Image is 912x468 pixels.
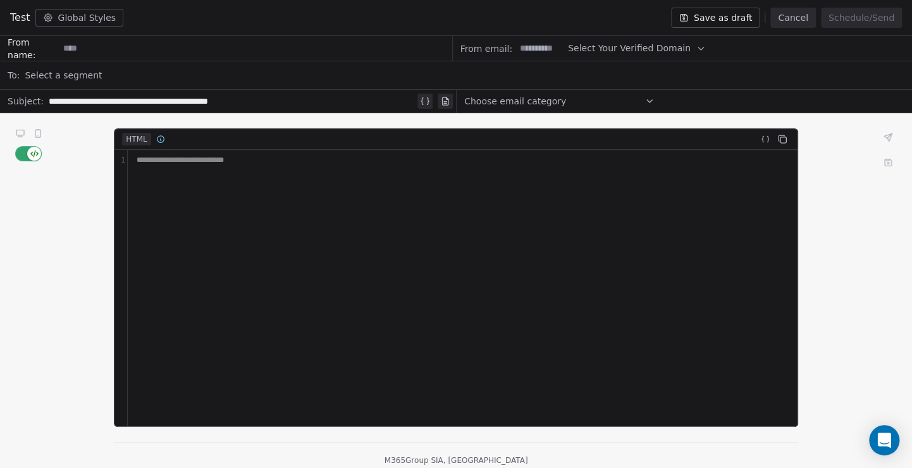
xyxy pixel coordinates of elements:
span: Subject: [8,95,44,111]
span: Select Your Verified Domain [568,42,691,55]
span: Choose email category [464,95,566,108]
div: 1 [114,155,127,166]
button: Global Styles [35,9,124,27]
span: Select a segment [25,69,102,82]
div: Open Intercom Messenger [869,425,899,455]
button: Save as draft [671,8,760,28]
button: Schedule/Send [821,8,902,28]
span: From name: [8,36,58,61]
span: HTML [122,133,151,145]
span: From email: [460,42,512,55]
span: Test [10,10,30,25]
button: Cancel [770,8,815,28]
span: To: [8,69,20,82]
